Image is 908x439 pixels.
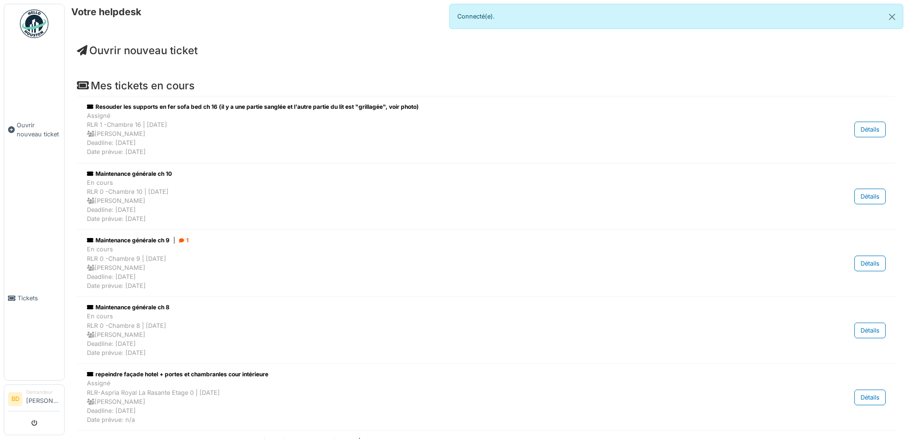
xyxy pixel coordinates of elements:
a: repeindre façade hotel + portes et chambranles cour intérieure AssignéRLR-Aspria Royal La Rasante... [85,368,888,427]
div: Demandeur [26,389,60,396]
a: Ouvrir nouveau ticket [4,43,64,216]
div: Détails [854,256,886,271]
div: Détails [854,390,886,405]
a: Maintenance générale ch 8 En coursRLR 0 -Chambre 8 | [DATE] [PERSON_NAME]Deadline: [DATE]Date pré... [85,301,888,360]
h6: Votre helpdesk [71,6,142,18]
div: 1 [179,236,189,245]
li: BD [8,392,22,406]
img: Badge_color-CXgf-gQk.svg [20,10,48,38]
div: Détails [854,122,886,137]
div: Maintenance générale ch 10 [87,170,769,178]
div: Assigné RLR 1 -Chambre 16 | [DATE] [PERSON_NAME] Deadline: [DATE] Date prévue: [DATE] [87,111,769,157]
span: | [173,236,175,245]
a: BD Demandeur[PERSON_NAME] [8,389,60,411]
div: Assigné RLR-Aspria Royal La Rasante Etage 0 | [DATE] [PERSON_NAME] Deadline: [DATE] Date prévue: n/a [87,379,769,424]
div: Détails [854,323,886,338]
span: Ouvrir nouveau ticket [17,121,60,139]
div: En cours RLR 0 -Chambre 9 | [DATE] [PERSON_NAME] Deadline: [DATE] Date prévue: [DATE] [87,245,769,290]
div: repeindre façade hotel + portes et chambranles cour intérieure [87,370,769,379]
span: Tickets [18,294,60,303]
div: Resouder les supports en fer sofa bed ch 16 (il y a une partie sanglée et l'autre partie du lit e... [87,103,769,111]
li: [PERSON_NAME] [26,389,60,409]
div: En cours RLR 0 -Chambre 8 | [DATE] [PERSON_NAME] Deadline: [DATE] Date prévue: [DATE] [87,312,769,357]
div: Connecté(e). [449,4,903,29]
a: Ouvrir nouveau ticket [77,44,198,57]
button: Close [881,4,903,29]
a: Maintenance générale ch 10 En coursRLR 0 -Chambre 10 | [DATE] [PERSON_NAME]Deadline: [DATE]Date p... [85,167,888,226]
a: Tickets [4,216,64,380]
div: Maintenance générale ch 8 [87,303,769,312]
a: Maintenance générale ch 9| 1 En coursRLR 0 -Chambre 9 | [DATE] [PERSON_NAME]Deadline: [DATE]Date ... [85,234,888,293]
div: En cours RLR 0 -Chambre 10 | [DATE] [PERSON_NAME] Deadline: [DATE] Date prévue: [DATE] [87,178,769,224]
a: Resouder les supports en fer sofa bed ch 16 (il y a une partie sanglée et l'autre partie du lit e... [85,100,888,159]
div: Détails [854,189,886,204]
div: Maintenance générale ch 9 [87,236,769,245]
h4: Mes tickets en cours [77,79,896,92]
